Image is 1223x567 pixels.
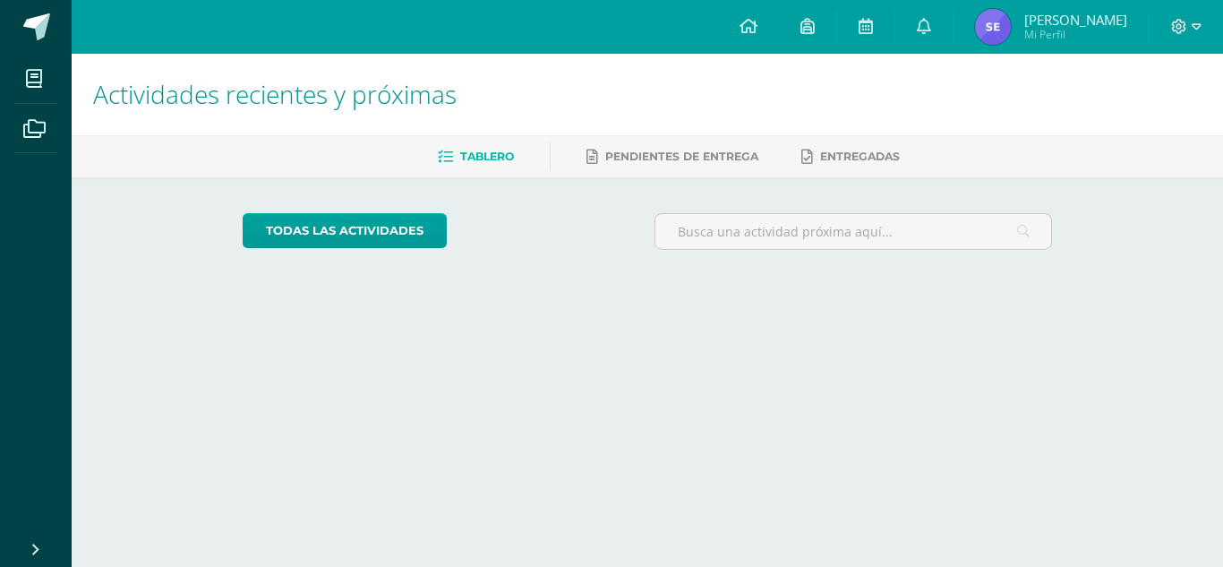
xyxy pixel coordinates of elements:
[586,142,758,171] a: Pendientes de entrega
[605,150,758,163] span: Pendientes de entrega
[655,214,1052,249] input: Busca una actividad próxima aquí...
[93,77,457,111] span: Actividades recientes y próximas
[243,213,447,248] a: todas las Actividades
[1024,27,1127,42] span: Mi Perfil
[438,142,514,171] a: Tablero
[801,142,900,171] a: Entregadas
[975,9,1011,45] img: c291da341e5edde07e4df9df66c3ab4c.png
[820,150,900,163] span: Entregadas
[460,150,514,163] span: Tablero
[1024,11,1127,29] span: [PERSON_NAME]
